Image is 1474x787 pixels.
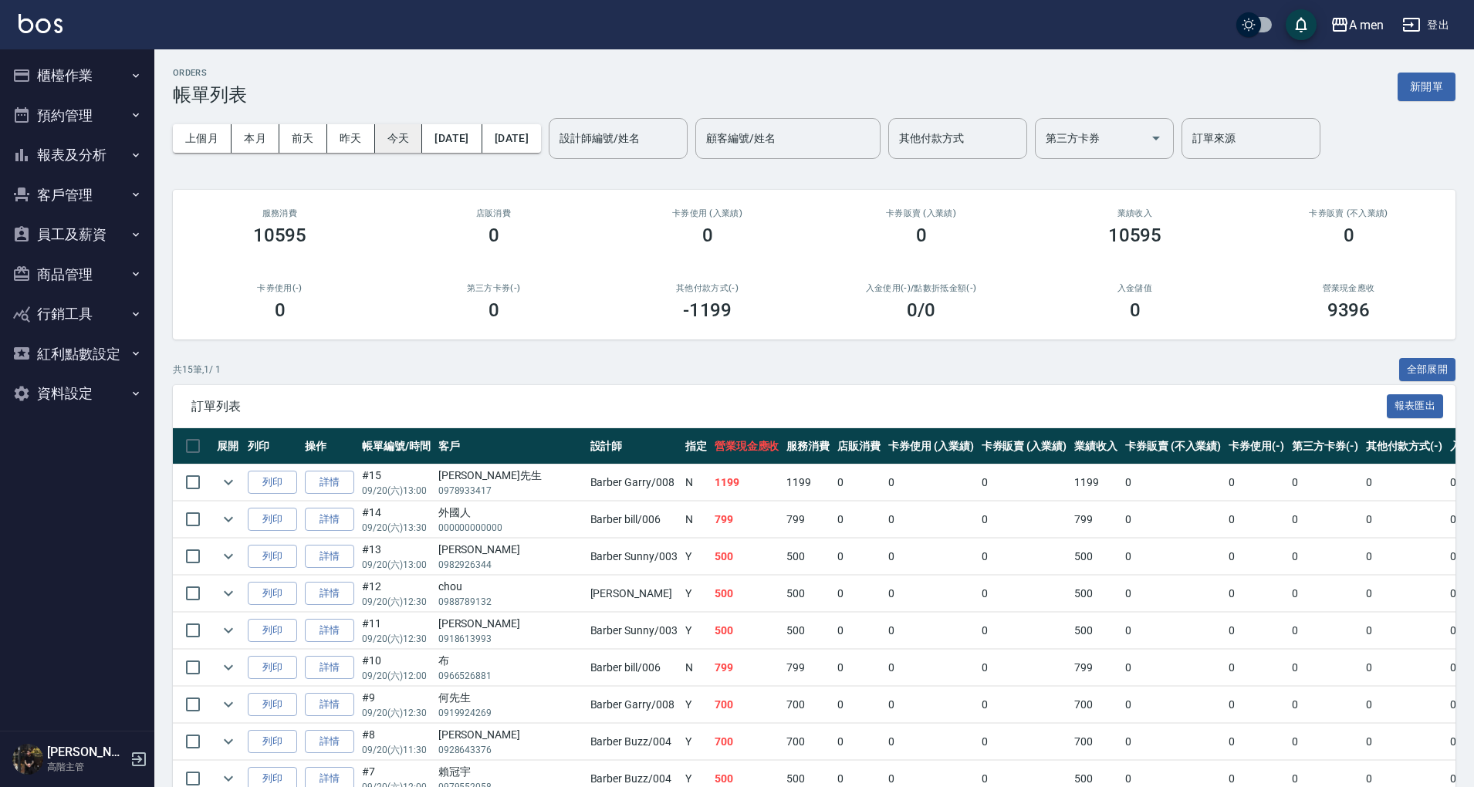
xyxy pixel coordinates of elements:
a: 報表匯出 [1387,398,1444,413]
button: expand row [217,545,240,568]
button: expand row [217,508,240,531]
a: 詳情 [305,471,354,495]
button: save [1286,9,1317,40]
button: 列印 [248,508,297,532]
h3: 0 [916,225,927,246]
h3: 0 [489,225,499,246]
td: 0 [978,539,1071,575]
td: Y [681,613,711,649]
td: 0 [884,724,978,760]
p: 0928643376 [438,743,583,757]
td: 0 [1362,576,1447,612]
button: Open [1144,126,1168,150]
button: [DATE] [482,124,541,153]
td: 0 [833,502,884,538]
h5: [PERSON_NAME] [47,745,126,760]
h3: 0 /0 [907,299,935,321]
td: 700 [1070,687,1121,723]
h2: 業績收入 [1046,208,1223,218]
td: 0 [978,502,1071,538]
h2: 其他付款方式(-) [619,283,796,293]
button: 列印 [248,730,297,754]
button: 預約管理 [6,96,148,136]
td: 799 [1070,650,1121,686]
td: 799 [783,502,833,538]
td: 500 [783,539,833,575]
div: 何先生 [438,690,583,706]
button: 列印 [248,471,297,495]
td: 0 [833,724,884,760]
h3: -1199 [683,299,732,321]
p: 09/20 (六) 12:30 [362,595,431,609]
td: 0 [833,464,884,501]
td: 0 [1121,724,1225,760]
td: #11 [358,613,434,649]
button: 紅利點數設定 [6,334,148,374]
p: 09/20 (六) 13:30 [362,521,431,535]
h2: 店販消費 [405,208,582,218]
button: 本月 [232,124,279,153]
td: 0 [1362,650,1447,686]
div: [PERSON_NAME]先生 [438,468,583,484]
a: 詳情 [305,619,354,643]
button: expand row [217,582,240,605]
td: #15 [358,464,434,501]
td: Barber Garry /008 [587,687,681,723]
td: 799 [711,502,783,538]
a: 詳情 [305,508,354,532]
button: 列印 [248,656,297,680]
p: 共 15 筆, 1 / 1 [173,363,221,377]
td: 0 [884,576,978,612]
button: 商品管理 [6,255,148,295]
td: 0 [978,464,1071,501]
button: 上個月 [173,124,232,153]
th: 業績收入 [1070,428,1121,464]
th: 其他付款方式(-) [1362,428,1447,464]
p: 0966526881 [438,669,583,683]
h3: 0 [1130,299,1141,321]
h3: 0 [489,299,499,321]
th: 指定 [681,428,711,464]
td: 500 [1070,539,1121,575]
th: 營業現金應收 [711,428,783,464]
td: 0 [978,687,1071,723]
button: expand row [217,471,240,494]
h2: 入金使用(-) /點數折抵金額(-) [833,283,1009,293]
button: 昨天 [327,124,375,153]
div: A men [1349,15,1384,35]
h3: 0 [275,299,286,321]
a: 詳情 [305,656,354,680]
p: 09/20 (六) 13:00 [362,558,431,572]
div: [PERSON_NAME] [438,616,583,632]
td: 500 [1070,613,1121,649]
td: 1199 [1070,464,1121,501]
td: N [681,502,711,538]
a: 詳情 [305,582,354,606]
td: Y [681,539,711,575]
button: 客戶管理 [6,175,148,215]
td: #12 [358,576,434,612]
td: #9 [358,687,434,723]
a: 新開單 [1398,79,1455,93]
td: Y [681,576,711,612]
th: 列印 [244,428,301,464]
td: 0 [1362,502,1447,538]
h3: 帳單列表 [173,84,247,106]
td: #13 [358,539,434,575]
a: 詳情 [305,693,354,717]
div: [PERSON_NAME] [438,542,583,558]
td: 700 [711,687,783,723]
button: 員工及薪資 [6,214,148,255]
td: 0 [1288,502,1362,538]
h3: 0 [702,225,713,246]
button: 資料設定 [6,373,148,414]
td: #14 [358,502,434,538]
td: 1199 [783,464,833,501]
td: 799 [783,650,833,686]
th: 卡券使用 (入業績) [884,428,978,464]
td: 0 [1121,576,1225,612]
td: 0 [1225,464,1288,501]
p: 09/20 (六) 11:30 [362,743,431,757]
td: 0 [1288,687,1362,723]
td: 0 [1288,613,1362,649]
